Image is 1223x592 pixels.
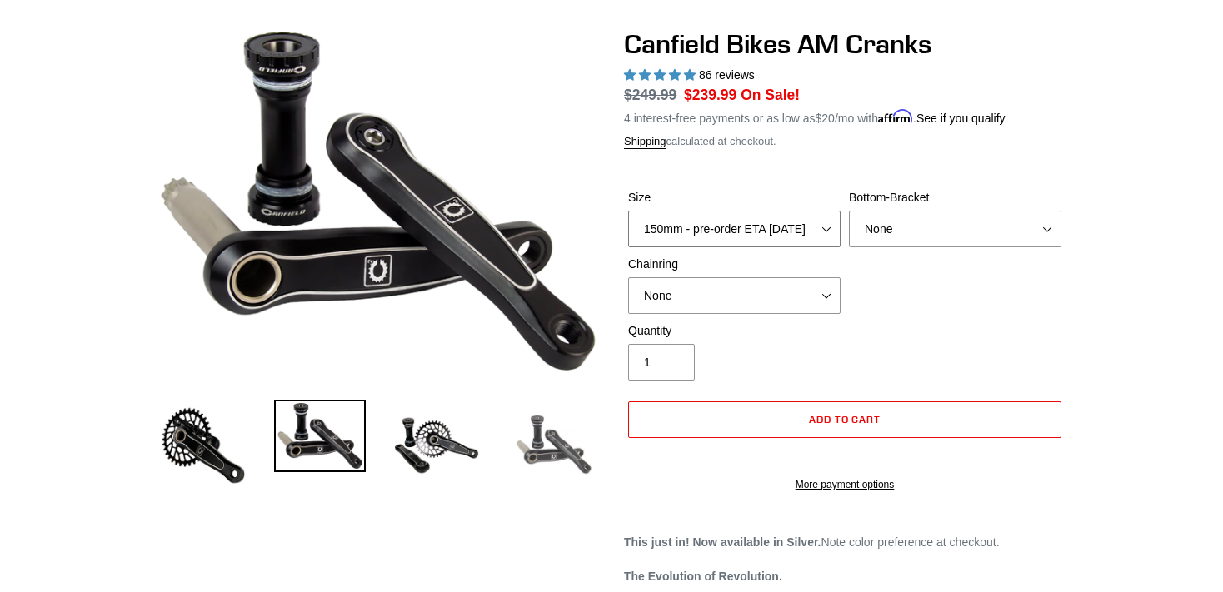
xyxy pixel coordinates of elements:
strong: The Evolution of Revolution. [624,570,782,583]
a: Shipping [624,135,666,149]
span: $20 [816,112,835,125]
a: More payment options [628,477,1061,492]
div: calculated at checkout. [624,133,1066,150]
img: Load image into Gallery viewer, Canfield Cranks [274,400,366,473]
span: 86 reviews [699,68,755,82]
label: Bottom-Bracket [849,189,1061,206]
h1: Canfield Bikes AM Cranks [624,28,1066,60]
label: Size [628,189,841,206]
img: Load image into Gallery viewer, Canfield Bikes AM Cranks [391,400,482,491]
img: Load image into Gallery viewer, Canfield Bikes AM Cranks [157,400,249,491]
p: 4 interest-free payments or as low as /mo with . [624,106,1006,127]
s: $249.99 [624,87,676,103]
a: See if you qualify - Learn more about Affirm Financing (opens in modal) [916,112,1006,125]
img: Load image into Gallery viewer, CANFIELD-AM_DH-CRANKS [507,400,599,491]
span: Add to cart [809,413,881,425]
button: Add to cart [628,401,1061,438]
span: $239.99 [684,87,736,103]
label: Chainring [628,256,841,273]
p: Note color preference at checkout. [624,534,1066,551]
span: On Sale! [741,84,800,106]
span: Affirm [878,109,913,123]
span: 4.97 stars [624,68,699,82]
label: Quantity [628,322,841,340]
strong: This just in! Now available in Silver. [624,535,821,549]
